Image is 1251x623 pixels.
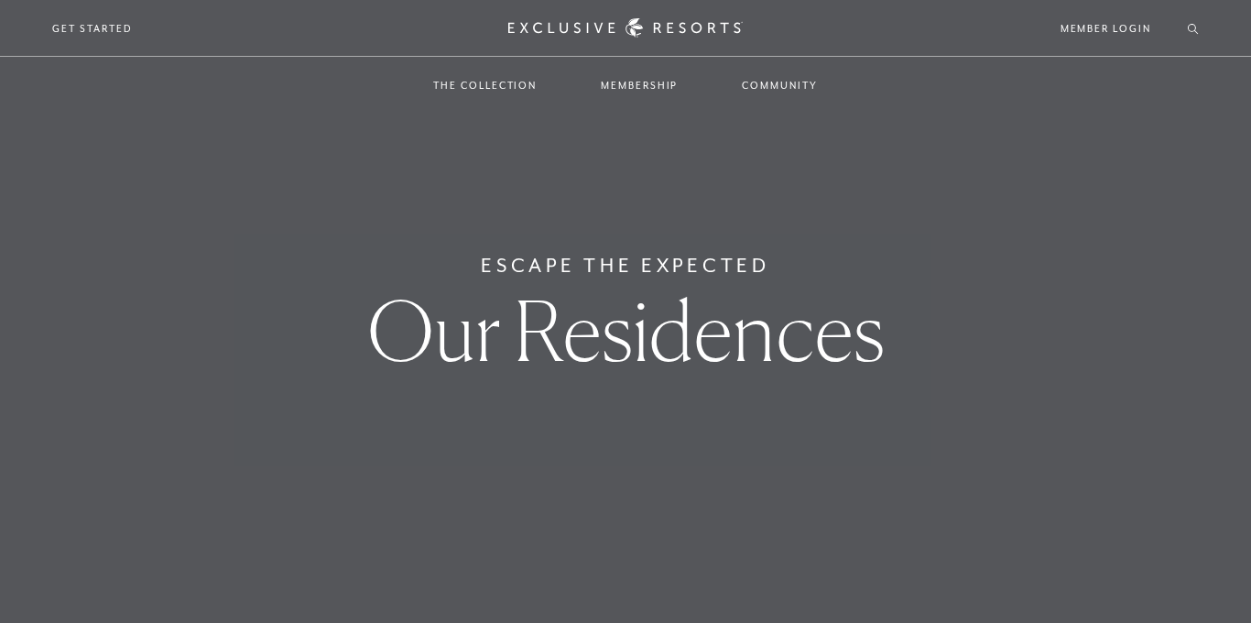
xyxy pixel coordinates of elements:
a: Community [723,59,835,112]
a: Member Login [1061,20,1151,37]
a: Get Started [52,20,132,37]
h6: Escape The Expected [481,251,769,280]
a: Membership [582,59,696,112]
h1: Our Residences [367,290,885,372]
a: The Collection [415,59,555,112]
